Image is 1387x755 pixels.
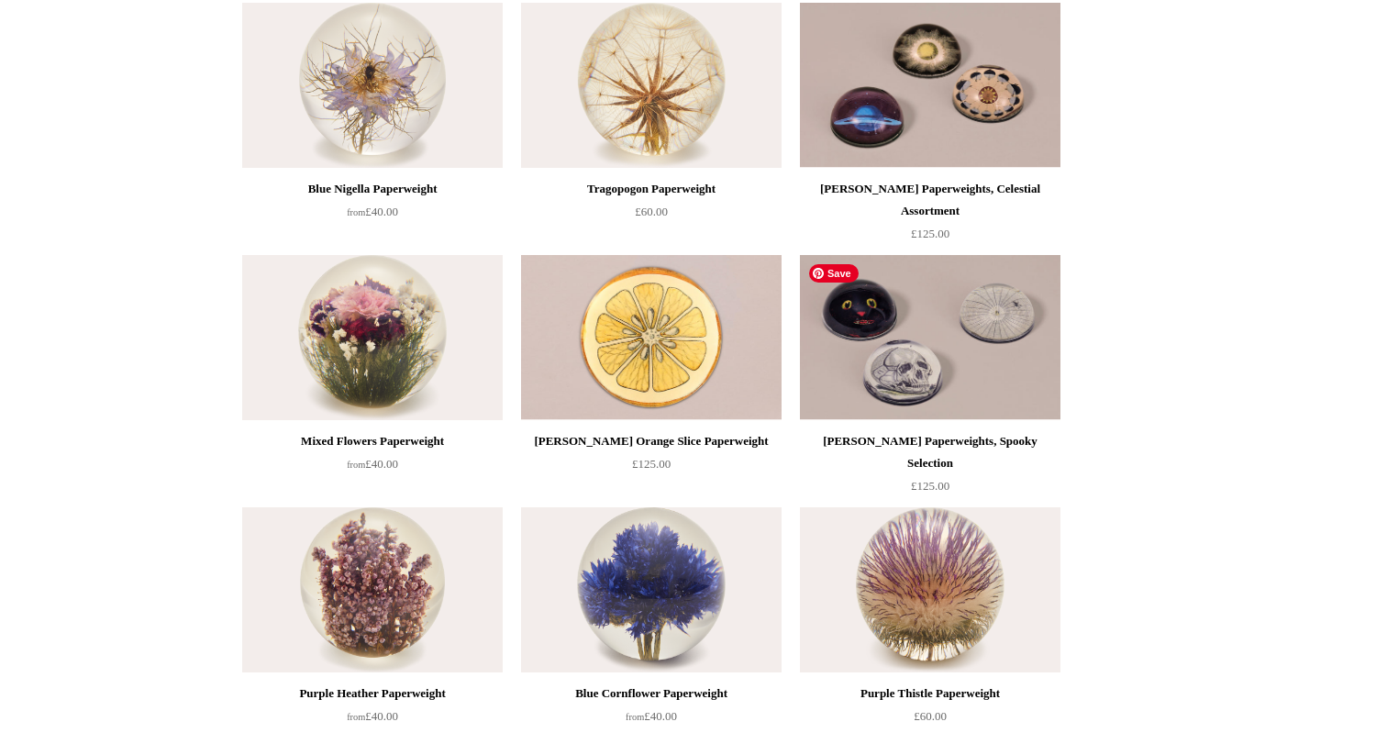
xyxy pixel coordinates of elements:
[800,255,1060,420] a: John Derian Paperweights, Spooky Selection John Derian Paperweights, Spooky Selection
[347,712,365,722] span: from
[804,178,1056,222] div: [PERSON_NAME] Paperweights, Celestial Assortment
[632,457,671,471] span: £125.00
[800,507,1060,672] img: Purple Thistle Paperweight
[242,3,503,168] a: Blue Nigella Paperweight Blue Nigella Paperweight
[242,255,503,420] a: Mixed Flowers Paperweight Mixed Flowers Paperweight
[242,507,503,672] img: Purple Heather Paperweight
[347,207,365,217] span: from
[800,3,1060,168] a: John Derian Paperweights, Celestial Assortment John Derian Paperweights, Celestial Assortment
[526,683,777,705] div: Blue Cornflower Paperweight
[521,507,782,672] img: Blue Cornflower Paperweight
[242,430,503,505] a: Mixed Flowers Paperweight from£40.00
[800,430,1060,505] a: [PERSON_NAME] Paperweights, Spooky Selection £125.00
[911,227,949,240] span: £125.00
[242,3,503,168] img: Blue Nigella Paperweight
[347,205,398,218] span: £40.00
[347,457,398,471] span: £40.00
[526,430,777,452] div: [PERSON_NAME] Orange Slice Paperweight
[809,264,859,283] span: Save
[521,430,782,505] a: [PERSON_NAME] Orange Slice Paperweight £125.00
[521,507,782,672] a: Blue Cornflower Paperweight Blue Cornflower Paperweight
[911,479,949,493] span: £125.00
[247,430,498,452] div: Mixed Flowers Paperweight
[800,178,1060,253] a: [PERSON_NAME] Paperweights, Celestial Assortment £125.00
[635,205,668,218] span: £60.00
[242,507,503,672] a: Purple Heather Paperweight Purple Heather Paperweight
[804,683,1056,705] div: Purple Thistle Paperweight
[347,709,398,723] span: £40.00
[247,683,498,705] div: Purple Heather Paperweight
[626,712,644,722] span: from
[526,178,777,200] div: Tragopogon Paperweight
[521,3,782,168] img: Tragopogon Paperweight
[626,709,677,723] span: £40.00
[347,460,365,470] span: from
[247,178,498,200] div: Blue Nigella Paperweight
[242,178,503,253] a: Blue Nigella Paperweight from£40.00
[800,3,1060,168] img: John Derian Paperweights, Celestial Assortment
[800,255,1060,420] img: John Derian Paperweights, Spooky Selection
[242,255,503,420] img: Mixed Flowers Paperweight
[800,507,1060,672] a: Purple Thistle Paperweight Purple Thistle Paperweight
[521,255,782,420] a: John Derian Orange Slice Paperweight John Derian Orange Slice Paperweight
[521,255,782,420] img: John Derian Orange Slice Paperweight
[521,3,782,168] a: Tragopogon Paperweight Tragopogon Paperweight
[914,709,947,723] span: £60.00
[804,430,1056,474] div: [PERSON_NAME] Paperweights, Spooky Selection
[521,178,782,253] a: Tragopogon Paperweight £60.00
